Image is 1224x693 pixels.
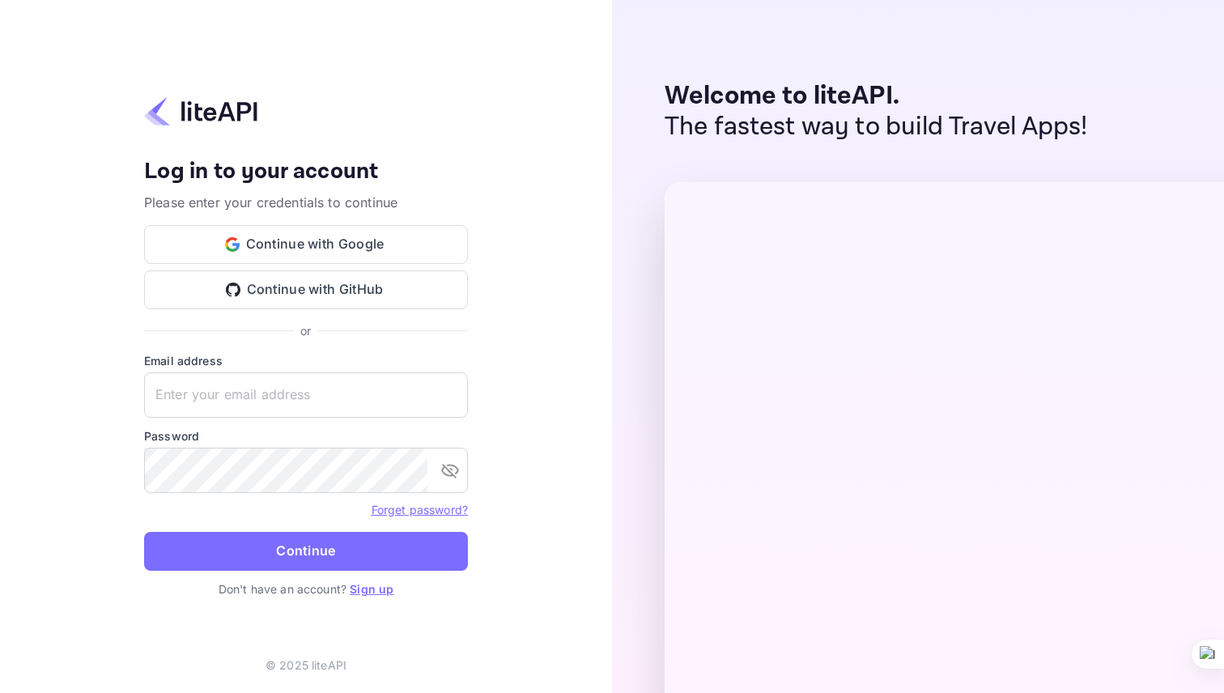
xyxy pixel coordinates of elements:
p: Welcome to liteAPI. [665,81,1088,112]
p: The fastest way to build Travel Apps! [665,112,1088,142]
p: Don't have an account? [144,580,468,597]
button: Continue [144,532,468,571]
p: or [300,322,311,339]
button: toggle password visibility [434,454,466,487]
button: Continue with GitHub [144,270,468,309]
label: Password [144,427,468,444]
a: Sign up [350,582,393,596]
button: Continue with Google [144,225,468,264]
label: Email address [144,352,468,369]
a: Forget password? [372,503,468,517]
img: liteapi [144,96,257,127]
a: Forget password? [372,501,468,517]
p: Please enter your credentials to continue [144,193,468,212]
h4: Log in to your account [144,158,468,186]
p: © 2025 liteAPI [266,657,346,674]
input: Enter your email address [144,372,468,418]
